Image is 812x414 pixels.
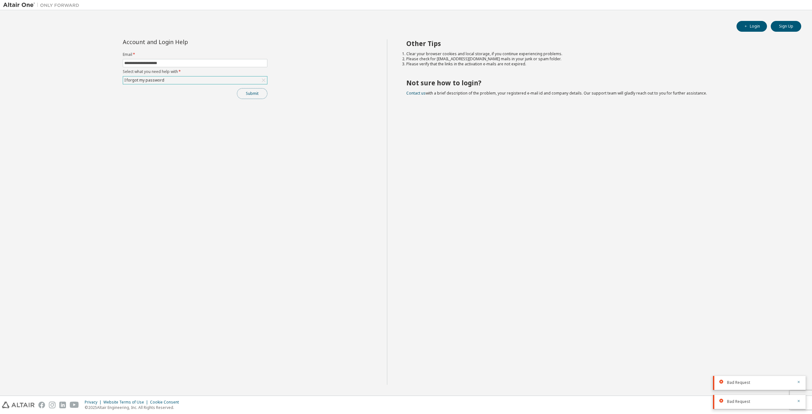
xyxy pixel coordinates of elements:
[103,400,150,405] div: Website Terms of Use
[2,402,35,408] img: altair_logo.svg
[123,39,239,44] div: Account and Login Help
[771,21,801,32] button: Sign Up
[406,39,790,48] h2: Other Tips
[38,402,45,408] img: facebook.svg
[150,400,183,405] div: Cookie Consent
[406,90,707,96] span: with a brief description of the problem, your registered e-mail id and company details. Our suppo...
[3,2,82,8] img: Altair One
[237,88,267,99] button: Submit
[123,52,267,57] label: Email
[70,402,79,408] img: youtube.svg
[406,51,790,56] li: Clear your browser cookies and local storage, if you continue experiencing problems.
[49,402,56,408] img: instagram.svg
[85,405,183,410] p: © 2025 Altair Engineering, Inc. All Rights Reserved.
[406,90,426,96] a: Contact us
[406,56,790,62] li: Please check for [EMAIL_ADDRESS][DOMAIN_NAME] mails in your junk or spam folder.
[737,21,767,32] button: Login
[85,400,103,405] div: Privacy
[727,399,750,404] span: Bad Request
[406,62,790,67] li: Please verify that the links in the activation e-mails are not expired.
[123,77,165,84] div: I forgot my password
[59,402,66,408] img: linkedin.svg
[727,380,750,385] span: Bad Request
[123,69,267,74] label: Select what you need help with
[123,76,267,84] div: I forgot my password
[406,79,790,87] h2: Not sure how to login?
